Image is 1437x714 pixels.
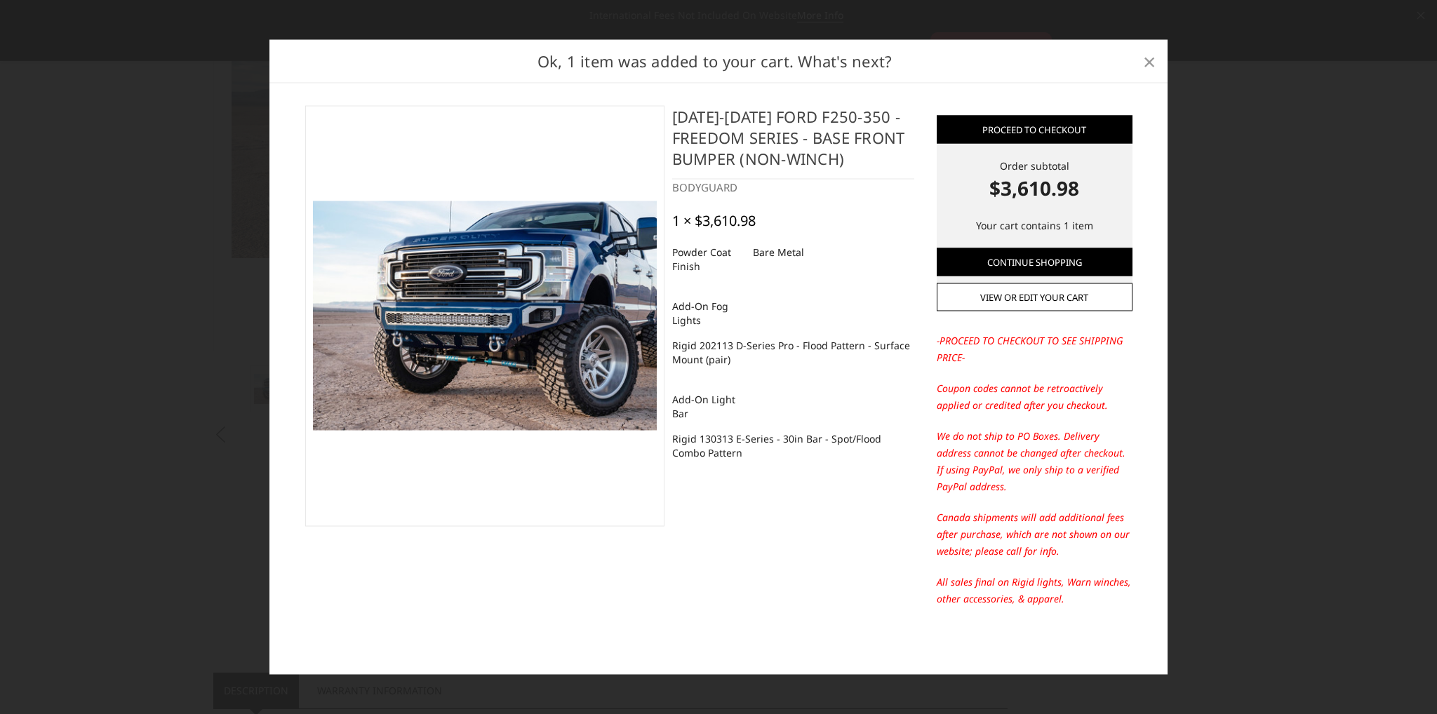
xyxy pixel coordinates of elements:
[1143,46,1156,76] span: ×
[672,387,742,426] dt: Add-On Light Bar
[937,248,1132,276] a: Continue Shopping
[672,213,756,229] div: 1 × $3,610.98
[937,158,1132,202] div: Order subtotal
[672,294,742,333] dt: Add-On Fog Lights
[672,240,742,279] dt: Powder Coat Finish
[292,50,1138,73] h2: Ok, 1 item was added to your cart. What's next?
[937,332,1132,366] p: -PROCEED TO CHECKOUT TO SEE SHIPPING PRICE-
[937,574,1132,607] p: All sales final on Rigid lights, Warn winches, other accessories, & apparel.
[313,201,657,430] img: 2017-2022 Ford F250-350 - Freedom Series - Base Front Bumper (non-winch)
[937,509,1132,560] p: Canada shipments will add additional fees after purchase, which are not shown on our website; ple...
[937,283,1132,311] a: View or edit your cart
[937,115,1132,143] a: Proceed to checkout
[672,426,914,466] dd: Rigid 130313 E-Series - 30in Bar - Spot/Flood Combo Pattern
[753,240,804,265] dd: Bare Metal
[937,428,1132,495] p: We do not ship to PO Boxes. Delivery address cannot be changed after checkout. If using PayPal, w...
[672,105,914,179] h4: [DATE]-[DATE] Ford F250-350 - Freedom Series - Base Front Bumper (non-winch)
[672,333,914,372] dd: Rigid 202113 D-Series Pro - Flood Pattern - Surface Mount (pair)
[937,217,1132,234] p: Your cart contains 1 item
[1138,50,1161,72] a: Close
[672,179,914,195] div: BODYGUARD
[937,173,1132,202] strong: $3,610.98
[937,380,1132,414] p: Coupon codes cannot be retroactively applied or credited after you checkout.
